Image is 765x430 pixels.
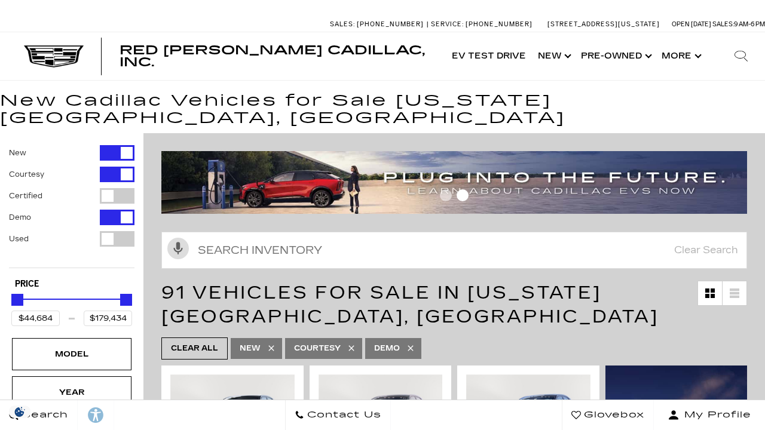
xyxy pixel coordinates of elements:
div: Minimum Price [11,294,23,306]
div: YearYear [12,376,131,408]
a: EV Test Drive [446,32,532,80]
span: Courtesy [294,341,341,356]
input: Minimum [11,311,60,326]
div: Price [11,290,132,326]
span: Go to slide 1 [440,189,452,201]
span: New [240,341,261,356]
a: Contact Us [285,400,391,430]
div: Maximum Price [120,294,132,306]
a: Red [PERSON_NAME] Cadillac, Inc. [120,44,434,68]
label: Used [9,233,29,245]
input: Search Inventory [161,232,747,269]
span: 91 Vehicles for Sale in [US_STATE][GEOGRAPHIC_DATA], [GEOGRAPHIC_DATA] [161,282,659,327]
div: Filter by Vehicle Type [9,145,134,268]
label: New [9,147,26,159]
img: ev-blog-post-banners4 [161,151,747,214]
span: Search [19,407,68,423]
div: Year [42,386,102,399]
svg: Click to toggle on voice search [167,238,189,259]
span: [PHONE_NUMBER] [357,20,424,28]
span: Service: [431,20,464,28]
span: Demo [374,341,400,356]
div: Model [42,348,102,361]
span: My Profile [680,407,751,423]
img: Cadillac Dark Logo with Cadillac White Text [24,45,84,68]
span: Red [PERSON_NAME] Cadillac, Inc. [120,43,425,69]
span: Clear All [171,341,218,356]
span: [PHONE_NUMBER] [466,20,533,28]
h5: Price [15,279,128,290]
span: Glovebox [581,407,644,423]
span: Open [DATE] [672,20,711,28]
label: Demo [9,211,31,223]
span: 9 AM-6 PM [734,20,765,28]
section: Click to Open Cookie Consent Modal [6,406,33,418]
img: Opt-Out Icon [6,406,33,418]
a: Sales: [PHONE_NUMBER] [330,21,427,27]
span: Go to slide 2 [457,189,469,201]
a: Pre-Owned [575,32,656,80]
a: Glovebox [562,400,654,430]
span: Sales: [330,20,355,28]
a: New [532,32,575,80]
label: Courtesy [9,168,44,180]
span: Contact Us [304,407,381,423]
a: Service: [PHONE_NUMBER] [427,21,535,27]
div: ModelModel [12,338,131,370]
label: Certified [9,190,42,202]
a: [STREET_ADDRESS][US_STATE] [547,20,660,28]
input: Maximum [84,311,132,326]
button: More [656,32,705,80]
span: Sales: [712,20,734,28]
button: Open user profile menu [654,400,765,430]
